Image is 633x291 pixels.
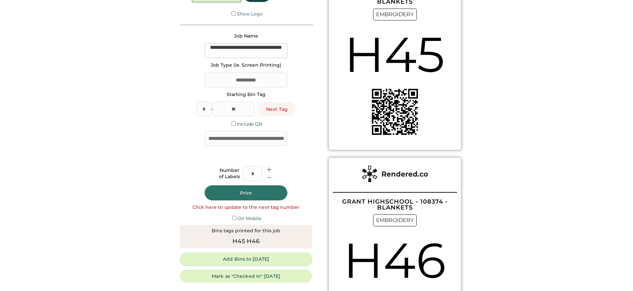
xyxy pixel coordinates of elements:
[212,228,280,234] div: Bins tags printed for this job
[234,33,258,40] div: Job Name
[219,167,240,180] div: Number of Labels
[373,214,417,226] div: EMBROIDERY
[333,199,457,210] div: GRANT HIGHSCHOOL - 108374 - BLANKETS
[180,270,312,283] button: Mark as "Checked In" [DATE]
[193,204,299,211] div: Click here to update to the next tag number
[205,185,287,200] button: Print
[237,215,261,221] label: On Mobile
[180,252,312,266] button: Add Bins to [DATE]
[211,62,281,69] div: Job Type (ie. Screen Printing)
[227,91,265,98] div: Starting Bin Tag
[344,20,445,89] div: H45
[211,106,213,113] div: -
[237,11,263,17] label: Show Logo
[258,102,296,116] button: Next Tag
[232,237,260,246] div: H45 H46
[362,166,428,182] img: Rendered%20Label%20Logo%402x.png
[237,121,262,127] label: Include QR
[373,9,417,20] div: EMBROIDERY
